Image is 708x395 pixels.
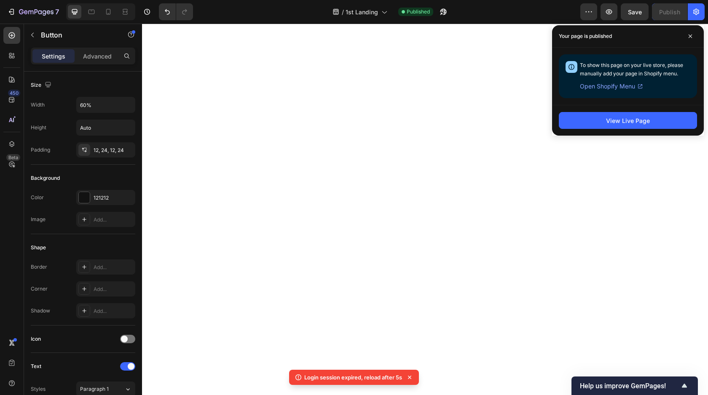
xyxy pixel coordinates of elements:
span: / [342,8,344,16]
div: Beta [6,154,20,161]
span: Save [628,8,642,16]
div: Publish [659,8,680,16]
div: Add... [94,307,133,315]
span: To show this page on your live store, please manually add your page in Shopify menu. [580,62,683,77]
div: Border [31,263,47,271]
span: Help us improve GemPages! [580,382,679,390]
input: Auto [77,120,135,135]
div: Background [31,174,60,182]
div: Text [31,363,41,370]
p: Login session expired, reload after 5s [304,373,402,382]
div: 12, 24, 12, 24 [94,147,133,154]
span: Open Shopify Menu [580,81,635,91]
div: Shape [31,244,46,251]
button: View Live Page [559,112,697,129]
div: Size [31,80,53,91]
div: Shadow [31,307,50,315]
p: Settings [42,52,65,61]
p: Your page is published [559,32,612,40]
div: Undo/Redo [159,3,193,20]
p: Advanced [83,52,112,61]
div: Padding [31,146,50,154]
span: Published [407,8,430,16]
div: 450 [8,90,20,96]
p: Button [41,30,113,40]
span: 1st Landing [346,8,378,16]
div: Add... [94,216,133,224]
div: 121212 [94,194,133,202]
iframe: Intercom live chat [679,354,700,374]
div: Height [31,124,46,131]
div: Add... [94,286,133,293]
div: Color [31,194,44,201]
div: Image [31,216,46,223]
div: Add... [94,264,133,271]
button: Show survey - Help us improve GemPages! [580,381,689,391]
span: Paragraph 1 [80,385,109,393]
div: View Live Page [606,116,650,125]
div: Icon [31,335,41,343]
div: Styles [31,385,46,393]
button: Save [621,3,649,20]
button: 7 [3,3,63,20]
p: 7 [55,7,59,17]
iframe: Design area [142,24,708,395]
div: Width [31,101,45,109]
button: Publish [652,3,687,20]
input: Auto [77,97,135,112]
div: Corner [31,285,48,293]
